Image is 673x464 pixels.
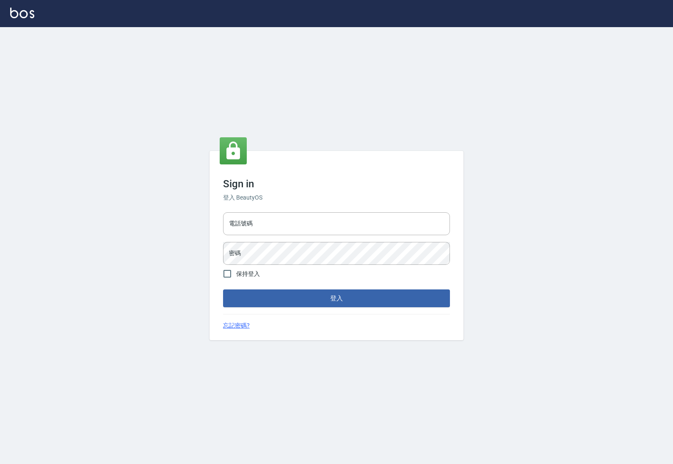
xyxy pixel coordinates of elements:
[223,321,250,330] a: 忘記密碼?
[223,289,450,307] button: 登入
[223,178,450,190] h3: Sign in
[236,270,260,278] span: 保持登入
[223,193,450,202] h6: 登入 BeautyOS
[10,8,34,18] img: Logo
